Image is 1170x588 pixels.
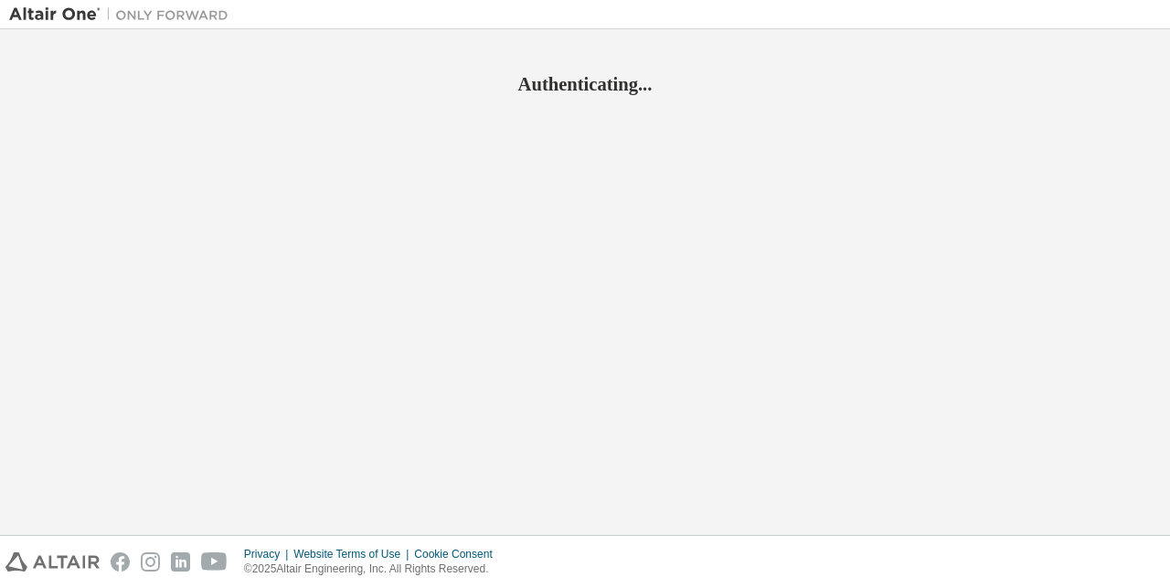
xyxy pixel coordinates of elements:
[9,72,1161,96] h2: Authenticating...
[5,552,100,572] img: altair_logo.svg
[171,552,190,572] img: linkedin.svg
[9,5,238,24] img: Altair One
[414,547,503,561] div: Cookie Consent
[201,552,228,572] img: youtube.svg
[244,561,504,577] p: © 2025 Altair Engineering, Inc. All Rights Reserved.
[244,547,293,561] div: Privacy
[111,552,130,572] img: facebook.svg
[293,547,414,561] div: Website Terms of Use
[141,552,160,572] img: instagram.svg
